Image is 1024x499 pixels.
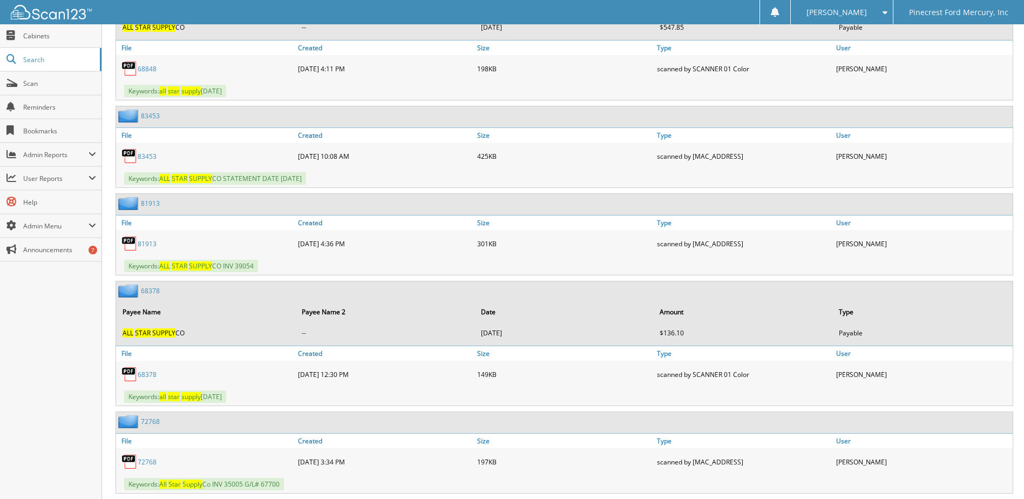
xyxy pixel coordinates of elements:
[474,434,654,448] a: Size
[295,451,474,473] div: [DATE] 3:34 PM
[23,79,96,88] span: Scan
[116,346,295,361] a: File
[23,221,89,231] span: Admin Menu
[116,128,295,143] a: File
[123,23,133,32] span: ALL
[117,324,295,342] td: CO
[138,239,157,248] a: 81913
[654,363,833,385] div: scanned by SCANNER 01 Color
[833,58,1013,79] div: [PERSON_NAME]
[654,58,833,79] div: scanned by SCANNER 01 Color
[89,246,97,254] div: 7
[833,145,1013,167] div: [PERSON_NAME]
[833,41,1013,55] a: User
[23,126,96,136] span: Bookmarks
[181,86,201,96] span: supply
[23,174,89,183] span: User Reports
[833,301,1012,323] th: Type
[182,480,202,489] span: Supply
[295,41,474,55] a: Created
[296,324,474,342] td: --
[117,301,295,323] th: Payee Name
[833,233,1013,254] div: [PERSON_NAME]
[159,392,166,401] span: all
[295,145,474,167] div: [DATE] 10:08 AM
[296,18,474,36] td: --
[833,363,1013,385] div: [PERSON_NAME]
[138,457,157,467] a: 72768
[833,18,1012,36] td: Payable
[116,434,295,448] a: File
[474,233,654,254] div: 301KB
[121,235,138,252] img: PDF.png
[474,215,654,230] a: Size
[124,260,258,272] span: Keywords: CO INV 39054
[118,197,141,210] img: folder2.png
[833,324,1012,342] td: Payable
[141,199,160,208] a: 81913
[168,480,181,489] span: Star
[121,366,138,382] img: PDF.png
[159,86,166,96] span: all
[141,111,160,120] a: 83453
[909,9,1008,16] span: Pinecrest Ford Mercury, Inc
[124,478,284,490] span: Keywords: Co INV 35005 G/L# 67700
[295,215,474,230] a: Created
[474,145,654,167] div: 425KB
[474,128,654,143] a: Size
[474,58,654,79] div: 198KB
[295,233,474,254] div: [DATE] 4:36 PM
[833,215,1013,230] a: User
[654,301,832,323] th: Amount
[654,128,833,143] a: Type
[654,451,833,473] div: scanned by [MAC_ADDRESS]
[121,148,138,164] img: PDF.png
[168,392,180,401] span: star
[23,31,96,41] span: Cabinets
[295,58,474,79] div: [DATE] 4:11 PM
[152,328,175,338] span: SUPPLY
[295,346,474,361] a: Created
[116,41,295,55] a: File
[474,346,654,361] a: Size
[654,346,833,361] a: Type
[654,41,833,55] a: Type
[295,128,474,143] a: Created
[118,415,141,428] img: folder2.png
[476,301,654,323] th: Date
[654,434,833,448] a: Type
[833,128,1013,143] a: User
[654,145,833,167] div: scanned by [MAC_ADDRESS]
[116,215,295,230] a: File
[118,109,141,123] img: folder2.png
[23,103,96,112] span: Reminders
[172,174,187,183] span: STAR
[135,23,151,32] span: STAR
[474,451,654,473] div: 197KB
[806,9,867,16] span: [PERSON_NAME]
[833,346,1013,361] a: User
[189,261,212,271] span: SUPPLY
[23,245,96,254] span: Announcements
[152,23,175,32] span: SUPPLY
[141,417,160,426] a: 72768
[138,152,157,161] a: 83453
[159,261,170,271] span: ALL
[295,434,474,448] a: Created
[189,174,212,183] span: SUPPLY
[138,370,157,379] a: 68378
[159,480,167,489] span: All
[141,286,160,295] a: 68378
[123,328,133,338] span: ALL
[474,363,654,385] div: 149KB
[23,150,89,159] span: Admin Reports
[135,328,151,338] span: STAR
[474,41,654,55] a: Size
[654,215,833,230] a: Type
[23,55,94,64] span: Search
[172,261,187,271] span: STAR
[654,324,832,342] td: $136.10
[296,301,474,323] th: Payee Name 2
[124,85,226,97] span: Keywords: [DATE]
[295,363,474,385] div: [DATE] 12:30 PM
